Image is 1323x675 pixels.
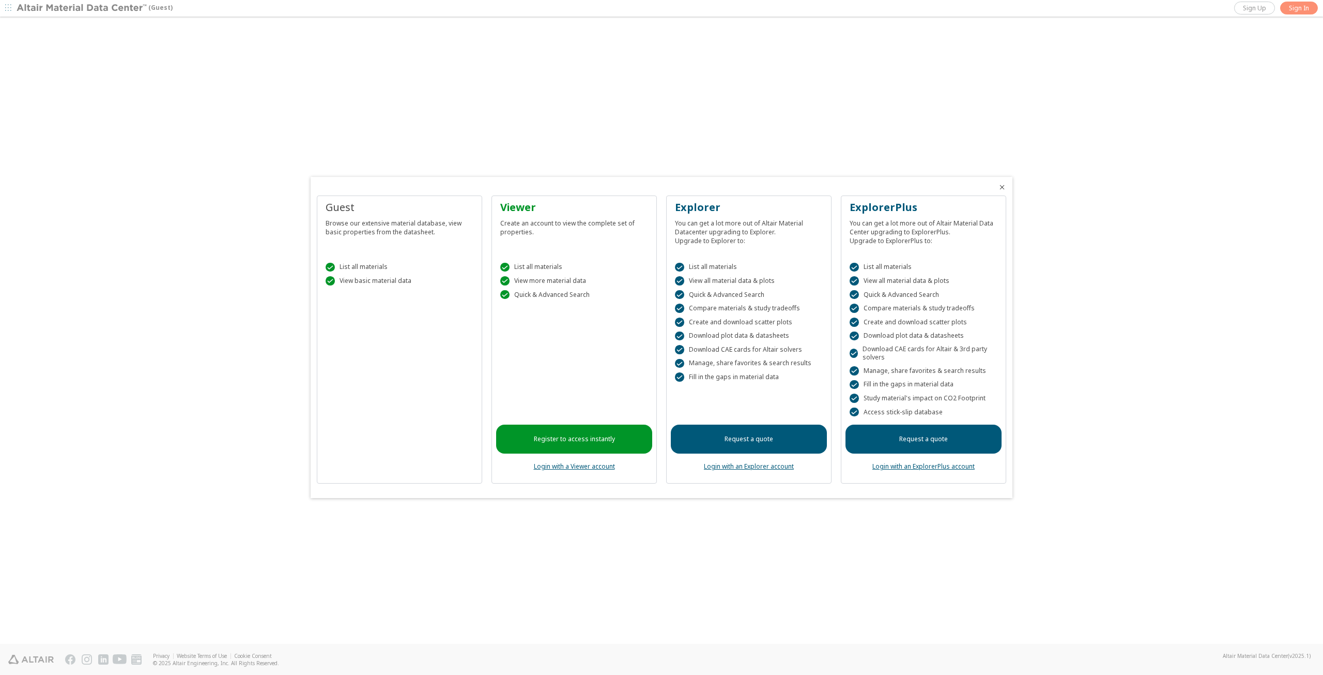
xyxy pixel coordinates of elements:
div: List all materials [500,263,648,272]
div:  [850,332,859,341]
a: Login with an Explorer account [704,462,794,471]
a: Request a quote [671,425,827,454]
div: Compare materials & study tradeoffs [850,304,997,313]
div: Create an account to view the complete set of properties. [500,215,648,236]
div:  [675,359,684,368]
div: You can get a lot more out of Altair Material Data Center upgrading to ExplorerPlus. Upgrade to E... [850,215,997,245]
div:  [675,276,684,286]
div: Create and download scatter plots [850,318,997,327]
div:  [850,263,859,272]
div: List all materials [326,263,473,272]
a: Login with an ExplorerPlus account [872,462,975,471]
div:  [850,349,858,358]
div: List all materials [850,263,997,272]
div: View basic material data [326,276,473,286]
div:  [850,380,859,389]
div: View more material data [500,276,648,286]
div:  [850,408,859,417]
div: Manage, share favorites & search results [850,366,997,376]
div:  [500,276,510,286]
div:  [675,372,684,382]
div:  [675,345,684,354]
div:  [675,304,684,313]
a: Register to access instantly [496,425,652,454]
div: Download CAE cards for Altair & 3rd party solvers [850,345,997,362]
div:  [850,276,859,286]
div:  [326,276,335,286]
a: Request a quote [845,425,1002,454]
div: Fill in the gaps in material data [675,372,823,382]
div:  [500,263,510,272]
div: View all material data & plots [675,276,823,286]
div:  [850,290,859,299]
div: You can get a lot more out of Altair Material Datacenter upgrading to Explorer. Upgrade to Explor... [675,215,823,245]
div:  [850,366,859,376]
div: Create and download scatter plots [675,318,823,327]
div:  [850,318,859,327]
div: Download plot data & datasheets [675,332,823,341]
div: Browse our extensive material database, view basic properties from the datasheet. [326,215,473,236]
div:  [850,304,859,313]
div: Manage, share favorites & search results [675,359,823,368]
div:  [675,263,684,272]
button: Close [998,183,1006,191]
div:  [675,290,684,299]
div: Study material's impact on CO2 Footprint [850,394,997,403]
div: Fill in the gaps in material data [850,380,997,389]
div: List all materials [675,263,823,272]
div: Guest [326,200,473,215]
div: Quick & Advanced Search [850,290,997,299]
div: Viewer [500,200,648,215]
div: View all material data & plots [850,276,997,286]
div: Access stick-slip database [850,408,997,417]
div:  [675,318,684,327]
div: ExplorerPlus [850,200,997,215]
div:  [500,290,510,299]
div: Download CAE cards for Altair solvers [675,345,823,354]
div: Explorer [675,200,823,215]
div:  [675,332,684,341]
div: Compare materials & study tradeoffs [675,304,823,313]
a: Login with a Viewer account [534,462,615,471]
div: Download plot data & datasheets [850,332,997,341]
div: Quick & Advanced Search [675,290,823,299]
div:  [850,394,859,403]
div: Quick & Advanced Search [500,290,648,299]
div:  [326,263,335,272]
